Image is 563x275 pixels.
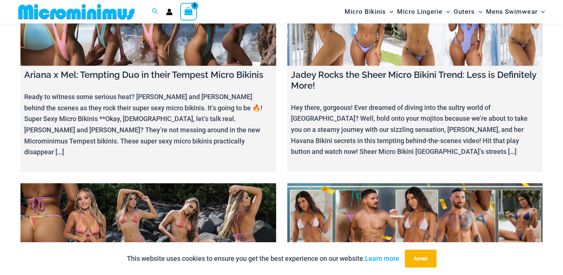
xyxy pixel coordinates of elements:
button: Accept [405,250,436,268]
p: Ready to witness some serious heat? [PERSON_NAME] and [PERSON_NAME] behind the scenes as they roc... [24,91,272,158]
span: Outers [454,2,475,21]
a: Celebrate Our Lucky 13th Birthday with Sexy Micro Bikinis [287,183,543,273]
a: OutersMenu ToggleMenu Toggle [452,2,484,21]
a: Search icon link [152,7,159,16]
a: View Shopping Cart, empty [180,3,197,20]
a: Learn more [365,255,399,262]
a: Mens SwimwearMenu ToggleMenu Toggle [484,2,547,21]
h4: Jadey Rocks the Sheer Micro Bikini Trend: Less is Definitely More! [291,70,539,91]
a: Jadey’s Hot Pick For Bikini Contest 👄 [20,183,276,273]
span: Menu Toggle [537,2,545,21]
span: Mens Swimwear [486,2,537,21]
a: Micro BikinisMenu ToggleMenu Toggle [343,2,395,21]
h4: Ariana x Mel: Tempting Duo in their Tempest Micro Bikinis [24,70,272,80]
span: Menu Toggle [386,2,393,21]
span: Micro Lingerie [397,2,442,21]
p: Hey there, gorgeous! Ever dreamed of diving into the sultry world of [GEOGRAPHIC_DATA]? Well, hol... [291,102,539,158]
a: Micro LingerieMenu ToggleMenu Toggle [395,2,452,21]
a: Account icon link [166,9,173,15]
span: Menu Toggle [442,2,450,21]
img: MM SHOP LOGO FLAT [15,3,138,20]
nav: Site Navigation [342,1,548,22]
span: Menu Toggle [475,2,482,21]
span: Micro Bikinis [345,2,386,21]
p: This website uses cookies to ensure you get the best experience on our website. [127,253,399,264]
